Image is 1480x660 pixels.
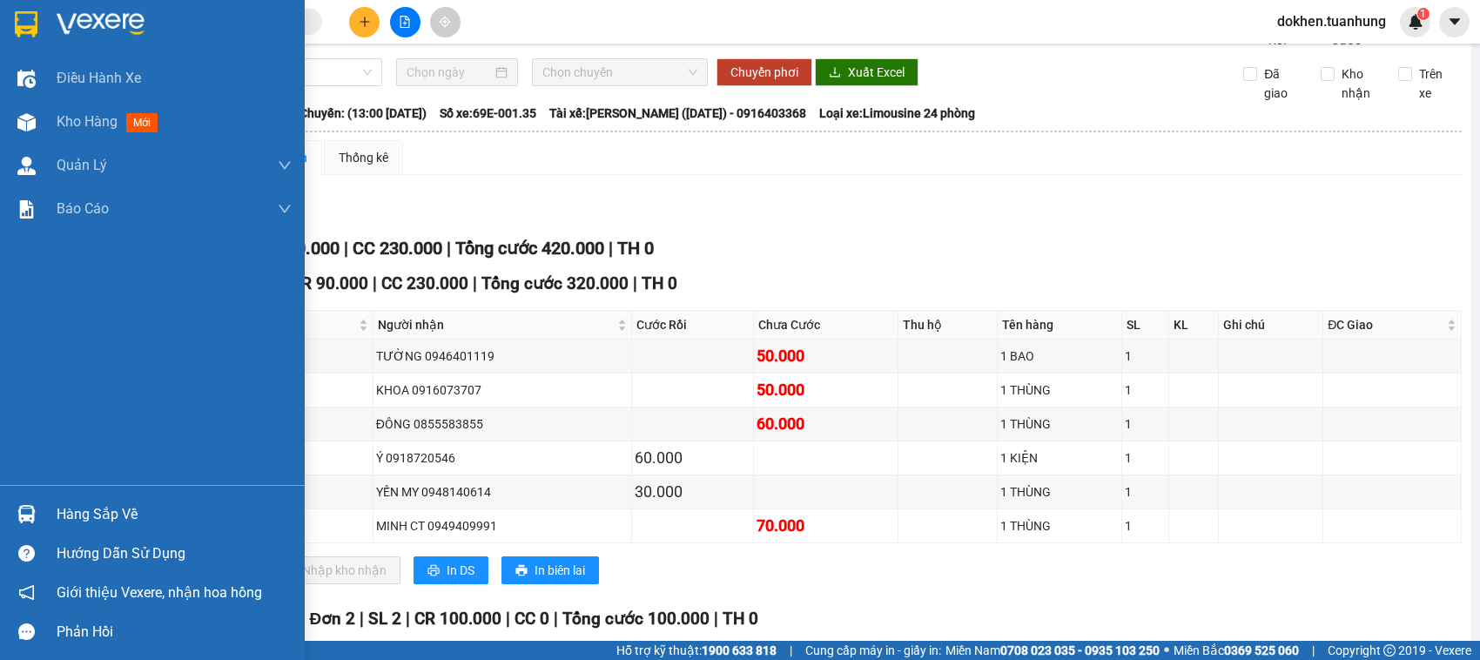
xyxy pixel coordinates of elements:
[381,273,468,293] span: CC 230.000
[1263,10,1400,32] span: dokhen.tuanhung
[1312,641,1315,660] span: |
[945,641,1160,660] span: Miền Nam
[1383,644,1396,657] span: copyright
[17,505,36,523] img: warehouse-icon
[353,238,442,259] span: CC 230.000
[57,113,118,130] span: Kho hàng
[414,556,488,584] button: printerIn DS
[1000,643,1160,657] strong: 0708 023 035 - 0935 103 250
[1412,64,1463,103] span: Trên xe
[1000,448,1118,468] div: 1 KIỆN
[757,378,896,402] div: 50.000
[57,582,262,603] span: Giới thiệu Vexere, nhận hoa hồng
[349,7,380,37] button: plus
[549,104,806,123] span: Tài xế: [PERSON_NAME] ([DATE]) - 0916403368
[368,609,401,629] span: SL 2
[716,58,812,86] button: Chuyển phơi
[455,238,604,259] span: Tổng cước 420.000
[440,104,536,123] span: Số xe: 69E-001.35
[376,482,629,502] div: YẾN MY 0948140614
[399,16,411,28] span: file-add
[535,561,585,580] span: In biên lai
[18,584,35,601] span: notification
[1224,643,1299,657] strong: 0369 525 060
[1164,647,1169,654] span: ⚪️
[473,273,477,293] span: |
[998,311,1121,340] th: Tên hàng
[278,202,292,216] span: down
[376,347,629,366] div: TƯỜNG 0946401119
[291,273,368,293] span: CR 90.000
[1000,347,1118,366] div: 1 BAO
[427,564,440,578] span: printer
[1125,347,1167,366] div: 1
[1335,64,1385,103] span: Kho nhận
[757,412,896,436] div: 60.000
[829,66,841,80] span: download
[1000,516,1118,535] div: 1 THÙNG
[406,609,410,629] span: |
[278,158,292,172] span: down
[359,16,371,28] span: plus
[414,609,501,629] span: CR 100.000
[1417,8,1430,20] sup: 1
[1000,381,1118,400] div: 1 THÙNG
[542,59,698,85] span: Chọn chuyến
[1328,315,1443,334] span: ĐC Giao
[790,641,792,660] span: |
[310,609,356,629] span: Đơn 2
[360,609,364,629] span: |
[15,11,37,37] img: logo-vxr
[617,238,654,259] span: TH 0
[17,157,36,175] img: warehouse-icon
[339,148,388,167] div: Thống kê
[1420,8,1426,20] span: 1
[633,273,637,293] span: |
[515,564,528,578] span: printer
[57,619,292,645] div: Phản hồi
[1000,414,1118,434] div: 1 THÙNG
[1125,448,1167,468] div: 1
[481,273,629,293] span: Tổng cước 320.000
[1439,7,1470,37] button: caret-down
[57,154,107,176] span: Quản Lý
[1125,414,1167,434] div: 1
[57,67,141,89] span: Điều hành xe
[376,381,629,400] div: KHOA 0916073707
[635,446,750,470] div: 60.000
[632,311,754,340] th: Cước Rồi
[1447,14,1463,30] span: caret-down
[1169,311,1219,340] th: KL
[616,641,777,660] span: Hỗ trợ kỹ thuật:
[1408,14,1423,30] img: icon-new-feature
[642,273,677,293] span: TH 0
[1125,516,1167,535] div: 1
[562,609,710,629] span: Tổng cước 100.000
[702,643,777,657] strong: 1900 633 818
[378,315,614,334] span: Người nhận
[506,609,510,629] span: |
[373,273,377,293] span: |
[269,556,400,584] button: downloadNhập kho nhận
[848,63,905,82] span: Xuất Excel
[1122,311,1170,340] th: SL
[376,516,629,535] div: MINH CT 0949409991
[1257,64,1308,103] span: Đã giao
[18,623,35,640] span: message
[407,63,492,82] input: Chọn ngày
[635,480,750,504] div: 30.000
[430,7,461,37] button: aim
[898,311,998,340] th: Thu hộ
[57,541,292,567] div: Hướng dẫn sử dụng
[501,556,599,584] button: printerIn biên lai
[723,609,758,629] span: TH 0
[757,514,896,538] div: 70.000
[299,104,427,123] span: Chuyến: (13:00 [DATE])
[18,545,35,562] span: question-circle
[57,198,109,219] span: Báo cáo
[17,70,36,88] img: warehouse-icon
[1219,311,1323,340] th: Ghi chú
[57,502,292,528] div: Hàng sắp về
[609,238,613,259] span: |
[754,311,899,340] th: Chưa Cước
